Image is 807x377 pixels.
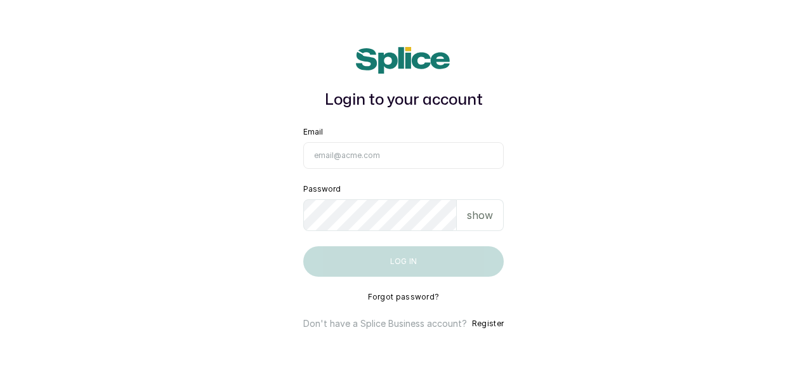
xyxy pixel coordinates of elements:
[303,89,504,112] h1: Login to your account
[303,142,504,169] input: email@acme.com
[303,246,504,277] button: Log in
[303,127,323,137] label: Email
[303,184,341,194] label: Password
[303,317,467,330] p: Don't have a Splice Business account?
[472,317,504,330] button: Register
[368,292,440,302] button: Forgot password?
[467,208,493,223] p: show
